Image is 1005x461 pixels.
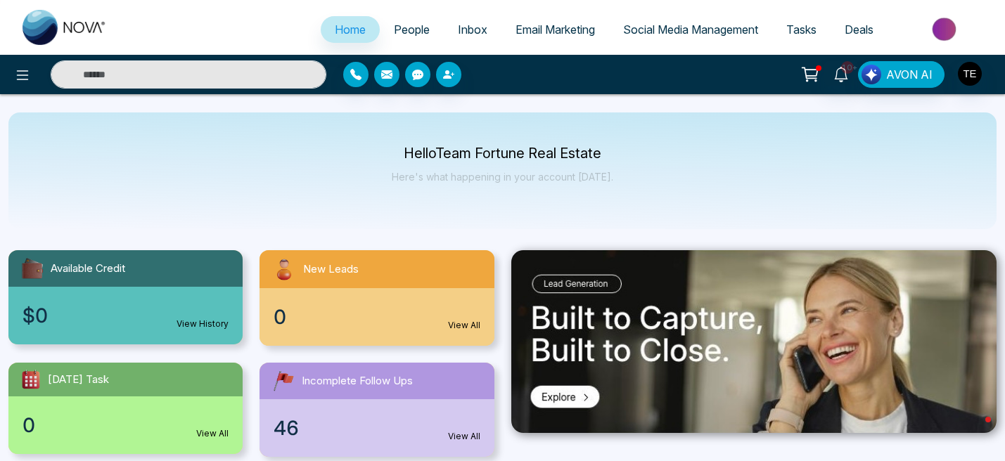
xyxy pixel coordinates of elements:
a: Home [321,16,380,43]
span: Email Marketing [516,22,595,37]
a: View History [177,318,229,330]
a: Email Marketing [501,16,609,43]
a: 10+ [824,61,858,86]
a: New Leads0View All [251,250,502,346]
a: Incomplete Follow Ups46View All [251,363,502,457]
span: 10+ [841,61,854,74]
span: Deals [845,22,873,37]
a: Tasks [772,16,831,43]
span: 46 [274,413,299,443]
span: Available Credit [51,261,125,277]
img: newLeads.svg [271,256,297,283]
span: [DATE] Task [48,372,109,388]
a: View All [448,430,480,443]
span: 0 [23,410,35,440]
a: View All [448,319,480,332]
span: AVON AI [886,66,933,83]
img: Nova CRM Logo [23,10,107,45]
a: Deals [831,16,888,43]
a: View All [196,427,229,440]
span: $0 [23,301,48,330]
img: followUps.svg [271,368,296,394]
img: Lead Flow [862,65,881,84]
span: People [394,22,430,37]
p: Hello Team Fortune Real Estate [392,148,613,160]
img: todayTask.svg [20,368,42,391]
img: User Avatar [958,62,982,86]
span: 0 [274,302,286,332]
span: Home [335,22,366,37]
span: Tasks [786,22,817,37]
iframe: Intercom live chat [957,413,991,447]
img: Market-place.gif [895,13,997,45]
span: Inbox [458,22,487,37]
p: Here's what happening in your account [DATE]. [392,171,613,183]
a: Inbox [444,16,501,43]
img: . [511,250,997,433]
a: People [380,16,444,43]
button: AVON AI [858,61,945,88]
a: Social Media Management [609,16,772,43]
span: Incomplete Follow Ups [302,373,413,389]
img: availableCredit.svg [20,256,45,281]
span: Social Media Management [623,22,758,37]
span: New Leads [303,261,359,278]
